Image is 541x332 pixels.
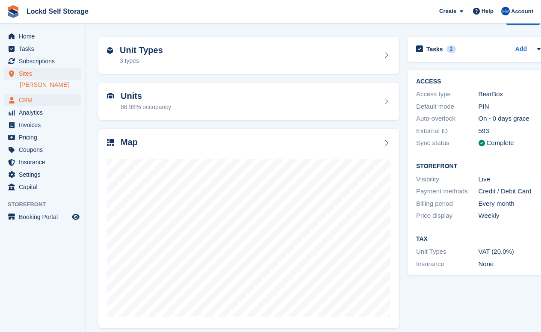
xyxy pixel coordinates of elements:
[416,236,541,243] h2: Tax
[107,93,114,99] img: unit-icn-7be61d7bf1b0ce9d3e12c5938cc71ed9869f7b940bace4675aadf7bd6d80202e.svg
[479,187,541,196] div: Credit / Debit Card
[8,200,85,209] span: Storefront
[19,107,70,119] span: Analytics
[416,211,479,221] div: Price display
[4,211,81,223] a: menu
[98,83,399,120] a: Units 86.98% occupancy
[416,126,479,136] div: External ID
[19,169,70,181] span: Settings
[19,181,70,193] span: Capital
[120,45,163,55] h2: Unit Types
[4,55,81,67] a: menu
[479,259,541,269] div: None
[4,68,81,80] a: menu
[71,212,81,222] a: Preview store
[487,138,514,148] div: Complete
[426,45,443,53] h2: Tasks
[19,119,70,131] span: Invoices
[482,7,494,15] span: Help
[416,102,479,112] div: Default mode
[121,137,138,147] h2: Map
[19,30,70,42] span: Home
[98,37,399,74] a: Unit Types 3 types
[416,78,541,85] h2: ACCESS
[4,30,81,42] a: menu
[416,199,479,209] div: Billing period
[501,7,510,15] img: Jonny Bleach
[19,68,70,80] span: Sites
[479,114,541,124] div: On - 0 days grace
[19,131,70,143] span: Pricing
[19,156,70,168] span: Insurance
[19,211,70,223] span: Booking Portal
[479,247,541,257] div: VAT (20.0%)
[4,94,81,106] a: menu
[4,43,81,55] a: menu
[7,5,20,18] img: stora-icon-8386f47178a22dfd0bd8f6a31ec36ba5ce8667c1dd55bd0f319d3a0aa187defe.svg
[416,138,479,148] div: Sync status
[416,89,479,99] div: Access type
[20,81,81,89] a: [PERSON_NAME]
[4,144,81,156] a: menu
[479,199,541,209] div: Every month
[511,7,533,16] span: Account
[4,131,81,143] a: menu
[479,102,541,112] div: PIN
[107,47,113,54] img: unit-type-icn-2b2737a686de81e16bb02015468b77c625bbabd49415b5ef34ead5e3b44a266d.svg
[23,4,92,18] a: Lockd Self Storage
[479,89,541,99] div: BearBox
[515,44,527,54] a: Add
[416,175,479,184] div: Visibility
[120,56,163,65] div: 3 types
[4,169,81,181] a: menu
[107,139,114,146] img: map-icn-33ee37083ee616e46c38cad1a60f524a97daa1e2b2c8c0bc3eb3415660979fc1.svg
[19,144,70,156] span: Coupons
[416,114,479,124] div: Auto-overlock
[416,259,479,269] div: Insurance
[19,43,70,55] span: Tasks
[121,91,171,101] h2: Units
[479,126,541,136] div: 593
[479,175,541,184] div: Live
[4,181,81,193] a: menu
[439,7,456,15] span: Create
[416,247,479,257] div: Unit Types
[121,103,171,112] div: 86.98% occupancy
[19,94,70,106] span: CRM
[416,163,541,170] h2: Storefront
[98,129,399,329] a: Map
[4,107,81,119] a: menu
[479,211,541,221] div: Weekly
[4,156,81,168] a: menu
[19,55,70,67] span: Subscriptions
[446,45,456,53] div: 2
[4,119,81,131] a: menu
[416,187,479,196] div: Payment methods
